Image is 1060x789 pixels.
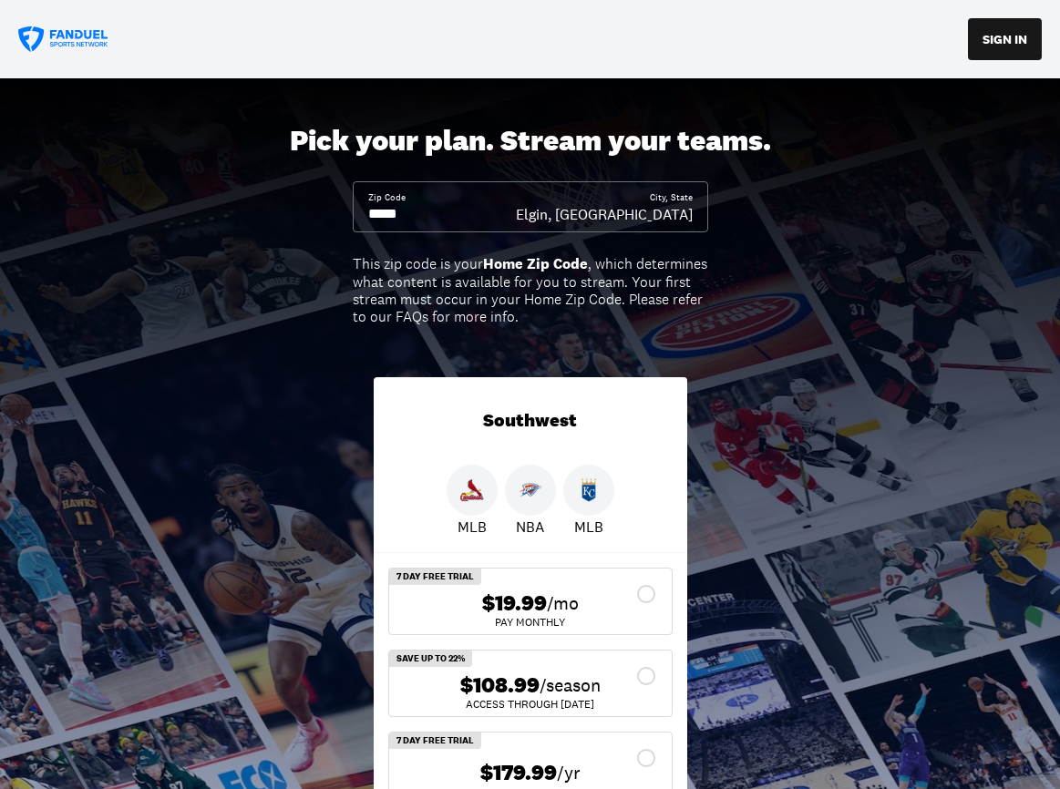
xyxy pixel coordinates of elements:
div: ACCESS THROUGH [DATE] [404,699,657,710]
span: /yr [557,760,581,785]
span: $19.99 [482,590,547,617]
b: Home Zip Code [483,254,588,273]
span: /mo [547,590,579,616]
img: Cardinals [460,478,484,502]
div: Pick your plan. Stream your teams. [290,124,771,159]
span: $179.99 [480,760,557,786]
img: Royals [577,478,601,502]
div: 7 Day Free Trial [389,733,481,749]
img: Thunder [519,478,542,502]
div: 7 Day Free Trial [389,569,481,585]
p: MLB [458,516,487,538]
button: SIGN IN [968,18,1042,60]
p: NBA [516,516,544,538]
div: Pay Monthly [404,617,657,628]
p: MLB [574,516,603,538]
div: SAVE UP TO 22% [389,651,472,667]
div: Elgin, [GEOGRAPHIC_DATA] [516,204,693,224]
div: Zip Code [368,191,406,204]
div: This zip code is your , which determines what content is available for you to stream. Your first ... [353,255,708,325]
span: $108.99 [460,672,540,699]
div: Southwest [374,377,687,465]
div: City, State [650,191,693,204]
span: /season [540,672,601,698]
